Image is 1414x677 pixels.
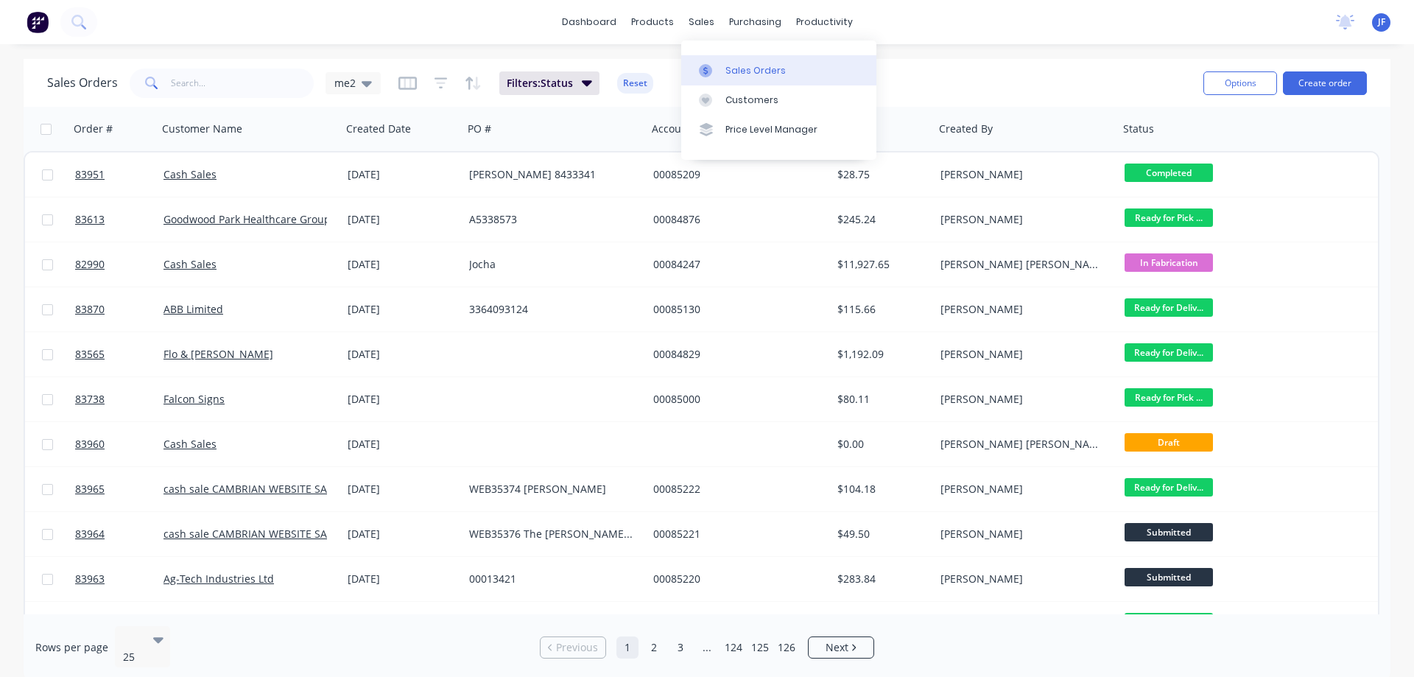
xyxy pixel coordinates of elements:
span: 83964 [75,527,105,541]
div: [PERSON_NAME] [940,392,1104,407]
a: 83738 [75,377,163,421]
div: Customer Name [162,122,242,136]
span: 83963 [75,572,105,586]
div: 00013421 [469,572,633,586]
div: 00085130 [653,302,817,317]
span: 83565 [75,347,105,362]
button: Options [1203,71,1277,95]
button: Filters:Status [499,71,599,95]
a: Cash Sales [163,167,217,181]
div: 00084876 [653,212,817,227]
div: 00085000 [653,392,817,407]
div: [DATE] [348,527,457,541]
div: $1,192.09 [837,347,924,362]
a: 83964 [75,512,163,556]
span: Ready for Deliv... [1125,343,1213,362]
a: Page 2 [643,636,665,659]
span: Draft [1125,433,1213,452]
div: WEB35374 [PERSON_NAME] [469,482,633,497]
span: 83960 [75,437,105,452]
div: [DATE] [348,212,457,227]
ul: Pagination [534,636,880,659]
div: 00085220 [653,572,817,586]
a: Ag-Tech Industries Ltd [163,572,274,586]
div: [DATE] [348,167,457,182]
span: Ready for Deliv... [1125,298,1213,317]
span: 83613 [75,212,105,227]
div: sales [681,11,722,33]
a: Page 124 [722,636,745,659]
a: Page 126 [775,636,798,659]
span: Ready for Deliv... [1125,478,1213,497]
div: products [624,11,681,33]
div: Created By [939,122,993,136]
div: 3364093124 [469,302,633,317]
a: 83960 [75,422,163,466]
span: Filters: Status [507,76,573,91]
span: Ready for Pick ... [1125,208,1213,227]
span: 83738 [75,392,105,407]
a: Jump forward [696,636,718,659]
div: [DATE] [348,437,457,452]
span: Ready for Pick ... [1125,388,1213,407]
a: Cash Sales [163,257,217,271]
a: Next page [809,640,873,655]
a: Price Level Manager [681,115,876,144]
a: Customers [681,85,876,115]
a: 83965 [75,467,163,511]
span: 83870 [75,302,105,317]
input: Search... [171,69,314,98]
a: dashboard [555,11,624,33]
a: Page 125 [749,636,771,659]
div: [PERSON_NAME] [PERSON_NAME] [940,257,1104,272]
a: 82990 [75,242,163,287]
div: $28.75 [837,167,924,182]
div: Sales Orders [725,64,786,77]
div: Accounting Order # [652,122,749,136]
img: Factory [27,11,49,33]
div: 00084247 [653,257,817,272]
div: 00085221 [653,527,817,541]
h1: Sales Orders [47,76,118,90]
a: Cash Sales [163,437,217,451]
div: $11,927.65 [837,257,924,272]
div: [PERSON_NAME] [940,482,1104,497]
a: Goodwood Park Healthcare Group Ltd [163,212,349,226]
div: $104.18 [837,482,924,497]
a: Sales Orders [681,55,876,85]
a: ABB Limited [163,302,223,316]
div: [PERSON_NAME] [940,527,1104,541]
div: Customers [725,94,778,107]
button: Reset [617,73,653,94]
div: [DATE] [348,392,457,407]
div: Created Date [346,122,411,136]
div: $245.24 [837,212,924,227]
span: 83965 [75,482,105,497]
span: JF [1378,15,1385,29]
a: 83505 [75,602,163,646]
button: Create order [1283,71,1367,95]
span: 82990 [75,257,105,272]
span: Submitted [1125,523,1213,541]
span: Previous [556,640,598,655]
div: Price Level Manager [725,123,817,136]
a: Page 1 is your current page [616,636,639,659]
div: [DATE] [348,302,457,317]
div: [DATE] [348,347,457,362]
div: [PERSON_NAME] [940,212,1104,227]
a: 83565 [75,332,163,376]
div: PO # [468,122,491,136]
div: Order # [74,122,113,136]
div: [PERSON_NAME] [PERSON_NAME] [940,437,1104,452]
a: 83963 [75,557,163,601]
a: 83613 [75,197,163,242]
div: [PERSON_NAME] 8433341 [469,167,633,182]
span: me2 [334,75,356,91]
span: 83951 [75,167,105,182]
a: Page 3 [669,636,692,659]
a: cash sale CAMBRIAN WEBSITE SALES [163,482,344,496]
div: 00084829 [653,347,817,362]
a: 83951 [75,152,163,197]
div: [PERSON_NAME] [940,347,1104,362]
a: Falcon Signs [163,392,225,406]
